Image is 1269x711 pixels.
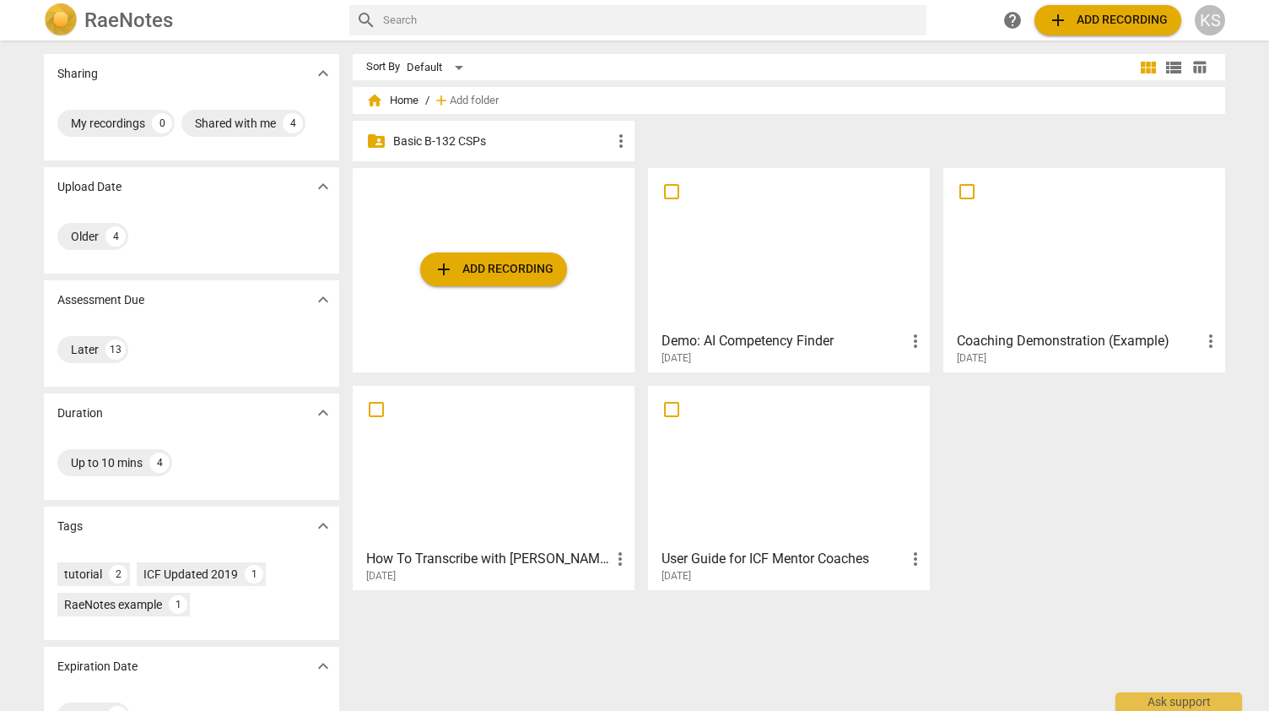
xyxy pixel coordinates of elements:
[313,176,333,197] span: expand_more
[105,339,126,360] div: 13
[654,392,924,583] a: User Guide for ICF Mentor Coaches[DATE]
[1161,55,1186,80] button: List view
[195,115,276,132] div: Shared with me
[997,5,1028,35] a: Help
[71,228,99,245] div: Older
[283,113,303,133] div: 4
[1191,59,1207,75] span: table_chart
[905,549,926,569] span: more_vert
[71,454,143,471] div: Up to 10 mins
[313,63,333,84] span: expand_more
[383,7,920,34] input: Search
[1048,10,1068,30] span: add
[57,178,121,196] p: Upload Date
[310,513,336,539] button: Show more
[105,226,126,247] div: 4
[1136,55,1161,80] button: Tile view
[1002,10,1023,30] span: help
[313,656,333,676] span: expand_more
[1186,55,1212,80] button: Table view
[393,133,611,150] p: Basic B-132 CSPs
[64,566,102,583] div: tutorial
[1195,5,1225,35] button: KS
[149,453,170,473] div: 4
[366,549,610,569] h3: How To Transcribe with RaeNotes
[661,331,905,351] h3: Demo: AI Competency Finder
[143,566,238,583] div: ICF Updated 2019
[366,131,386,151] span: folder_shared
[109,565,127,583] div: 2
[366,92,383,109] span: home
[905,331,926,351] span: more_vert
[359,392,629,583] a: How To Transcribe with [PERSON_NAME][DATE]
[1164,57,1184,78] span: view_list
[366,92,418,109] span: Home
[957,351,986,366] span: [DATE]
[57,404,103,422] p: Duration
[450,95,499,107] span: Add folder
[610,549,630,569] span: more_vert
[152,113,172,133] div: 0
[1115,692,1242,711] div: Ask support
[84,8,173,32] h2: RaeNotes
[1201,331,1221,351] span: more_vert
[957,331,1201,351] h3: Coaching Demonstration (Example)
[654,174,924,365] a: Demo: AI Competency Finder[DATE]
[310,654,336,679] button: Show more
[661,351,691,366] span: [DATE]
[313,403,333,423] span: expand_more
[71,115,145,132] div: My recordings
[313,290,333,310] span: expand_more
[434,259,553,280] span: Add recording
[57,65,98,83] p: Sharing
[1034,5,1181,35] button: Upload
[1048,10,1168,30] span: Add recording
[57,291,144,309] p: Assessment Due
[425,95,429,107] span: /
[434,259,454,280] span: add
[366,61,400,73] div: Sort By
[356,10,376,30] span: search
[407,54,469,81] div: Default
[310,61,336,86] button: Show more
[310,174,336,199] button: Show more
[1138,57,1158,78] span: view_module
[313,516,333,536] span: expand_more
[310,287,336,312] button: Show more
[44,3,336,37] a: LogoRaeNotes
[611,131,631,151] span: more_vert
[44,3,78,37] img: Logo
[366,569,396,583] span: [DATE]
[57,518,83,535] p: Tags
[310,400,336,426] button: Show more
[64,596,162,613] div: RaeNotes example
[433,92,450,109] span: add
[245,565,263,583] div: 1
[169,595,187,614] div: 1
[949,174,1219,365] a: Coaching Demonstration (Example)[DATE]
[420,252,567,286] button: Upload
[661,549,905,569] h3: User Guide for ICF Mentor Coaches
[71,341,99,358] div: Later
[661,569,691,583] span: [DATE]
[57,658,138,676] p: Expiration Date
